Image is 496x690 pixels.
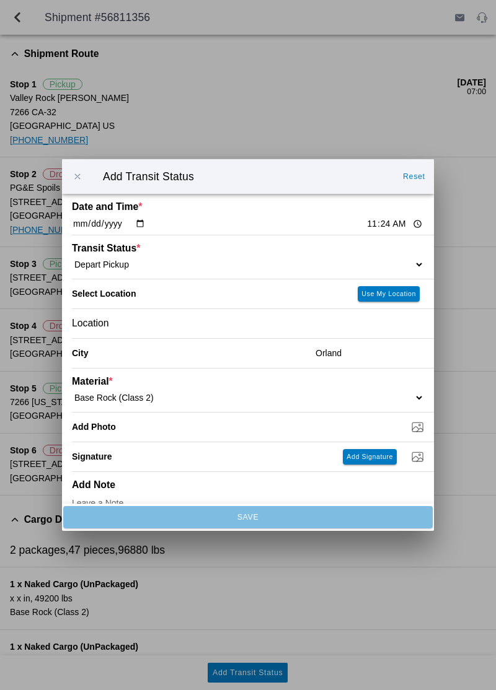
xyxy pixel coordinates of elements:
[72,452,112,461] label: Signature
[343,449,397,465] ion-button: Add Signature
[72,348,306,358] ion-label: City
[91,170,397,183] ion-title: Add Transit Status
[72,479,336,491] ion-label: Add Note
[72,243,336,254] ion-label: Transit Status
[72,318,109,329] span: Location
[72,289,136,299] label: Select Location
[72,201,336,212] ion-label: Date and Time
[72,376,336,387] ion-label: Material
[358,286,420,302] ion-button: Use My Location
[398,167,430,186] ion-button: Reset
